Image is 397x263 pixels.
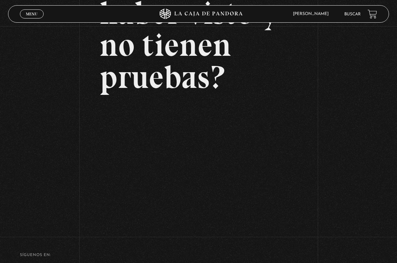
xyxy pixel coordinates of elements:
span: [PERSON_NAME] [289,12,336,16]
h4: SÍguenos en: [20,253,377,257]
iframe: Dailymotion video player – Que juras haber visto y no tienes pruebas (98) [100,104,298,215]
span: Menu [26,12,37,16]
a: Buscar [344,12,361,16]
span: Cerrar [24,18,40,23]
a: View your shopping cart [368,9,377,19]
